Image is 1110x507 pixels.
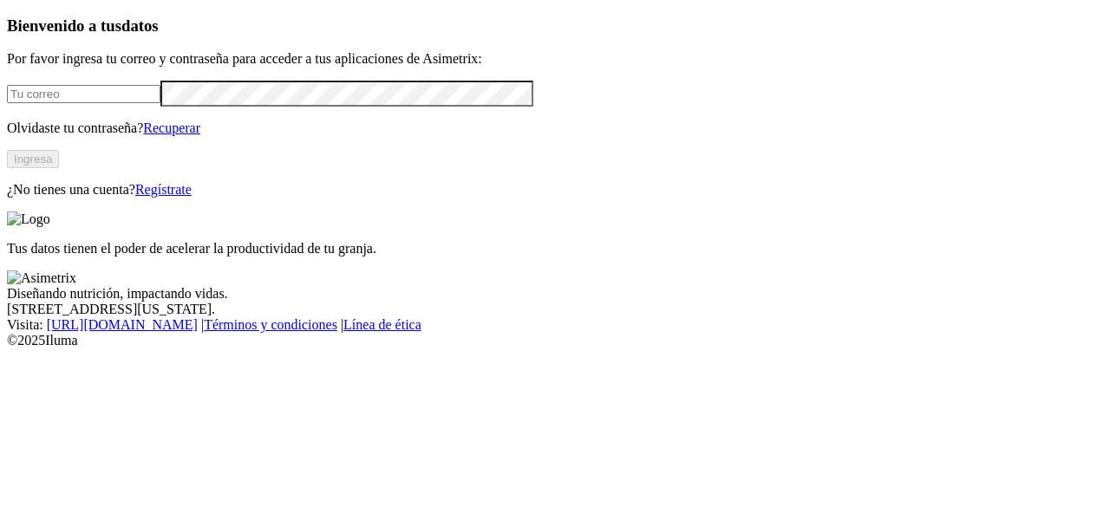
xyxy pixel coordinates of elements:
p: ¿No tienes una cuenta? [7,182,1103,198]
div: Diseñando nutrición, impactando vidas. [7,286,1103,302]
input: Tu correo [7,85,160,103]
a: Recuperar [143,120,200,135]
h3: Bienvenido a tus [7,16,1103,36]
a: Regístrate [135,182,192,197]
p: Por favor ingresa tu correo y contraseña para acceder a tus aplicaciones de Asimetrix: [7,51,1103,67]
div: Visita : | | [7,317,1103,333]
a: [URL][DOMAIN_NAME] [47,317,198,332]
p: Tus datos tienen el poder de acelerar la productividad de tu granja. [7,241,1103,257]
img: Logo [7,211,50,227]
a: Términos y condiciones [204,317,337,332]
p: Olvidaste tu contraseña? [7,120,1103,136]
button: Ingresa [7,150,59,168]
div: [STREET_ADDRESS][US_STATE]. [7,302,1103,317]
span: datos [121,16,159,35]
div: © 2025 Iluma [7,333,1103,348]
img: Asimetrix [7,270,76,286]
a: Línea de ética [343,317,421,332]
